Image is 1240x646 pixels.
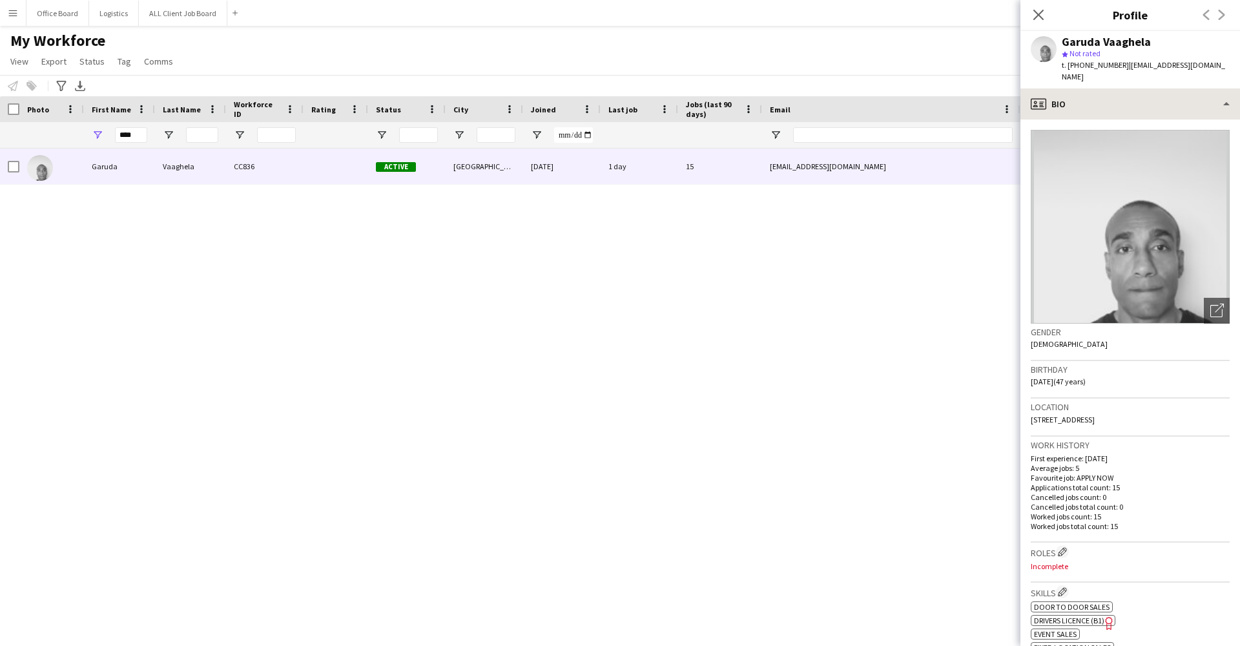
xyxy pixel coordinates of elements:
[1031,130,1230,324] img: Crew avatar or photo
[1031,561,1230,571] p: Incomplete
[79,56,105,67] span: Status
[41,56,67,67] span: Export
[54,78,69,94] app-action-btn: Advanced filters
[26,1,89,26] button: Office Board
[523,149,601,184] div: [DATE]
[1031,473,1230,483] p: Favourite job: APPLY NOW
[793,127,1013,143] input: Email Filter Input
[601,149,678,184] div: 1 day
[234,129,245,141] button: Open Filter Menu
[1031,339,1108,349] span: [DEMOGRAPHIC_DATA]
[446,149,523,184] div: [GEOGRAPHIC_DATA]
[1031,492,1230,502] p: Cancelled jobs count: 0
[257,127,296,143] input: Workforce ID Filter Input
[762,149,1020,184] div: [EMAIL_ADDRESS][DOMAIN_NAME]
[554,127,593,143] input: Joined Filter Input
[1062,60,1129,70] span: t. [PHONE_NUMBER]
[770,129,781,141] button: Open Filter Menu
[1034,602,1110,612] span: Door to door sales
[10,56,28,67] span: View
[112,53,136,70] a: Tag
[115,127,147,143] input: First Name Filter Input
[1031,545,1230,559] h3: Roles
[531,105,556,114] span: Joined
[686,99,739,119] span: Jobs (last 90 days)
[155,149,226,184] div: Vaaghela
[311,105,336,114] span: Rating
[226,149,304,184] div: CC836
[376,162,416,172] span: Active
[139,1,227,26] button: ALL Client Job Board
[144,56,173,67] span: Comms
[1031,585,1230,599] h3: Skills
[92,105,131,114] span: First Name
[36,53,72,70] a: Export
[27,105,49,114] span: Photo
[1020,6,1240,23] h3: Profile
[74,53,110,70] a: Status
[27,155,53,181] img: Garuda Vaaghela
[1031,364,1230,375] h3: Birthday
[399,127,438,143] input: Status Filter Input
[608,105,637,114] span: Last job
[163,105,201,114] span: Last Name
[5,53,34,70] a: View
[84,149,155,184] div: Garuda
[1034,629,1077,639] span: Event sales
[376,105,401,114] span: Status
[92,129,103,141] button: Open Filter Menu
[1062,60,1225,81] span: | [EMAIL_ADDRESS][DOMAIN_NAME]
[1031,326,1230,338] h3: Gender
[376,129,387,141] button: Open Filter Menu
[1204,298,1230,324] div: Open photos pop-in
[477,127,515,143] input: City Filter Input
[10,31,105,50] span: My Workforce
[1031,502,1230,512] p: Cancelled jobs total count: 0
[453,129,465,141] button: Open Filter Menu
[1031,512,1230,521] p: Worked jobs count: 15
[770,105,790,114] span: Email
[1031,401,1230,413] h3: Location
[1031,439,1230,451] h3: Work history
[1020,89,1240,120] div: Bio
[139,53,178,70] a: Comms
[234,99,280,119] span: Workforce ID
[1031,377,1086,386] span: [DATE] (47 years)
[1031,415,1095,424] span: [STREET_ADDRESS]
[89,1,139,26] button: Logistics
[1034,616,1104,625] span: Drivers Licence (B1)
[453,105,468,114] span: City
[1031,483,1230,492] p: Applications total count: 15
[1062,36,1151,48] div: Garuda Vaaghela
[678,149,762,184] div: 15
[1069,48,1100,58] span: Not rated
[531,129,542,141] button: Open Filter Menu
[186,127,218,143] input: Last Name Filter Input
[163,129,174,141] button: Open Filter Menu
[118,56,131,67] span: Tag
[1031,463,1230,473] p: Average jobs: 5
[72,78,88,94] app-action-btn: Export XLSX
[1031,453,1230,463] p: First experience: [DATE]
[1031,521,1230,531] p: Worked jobs total count: 15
